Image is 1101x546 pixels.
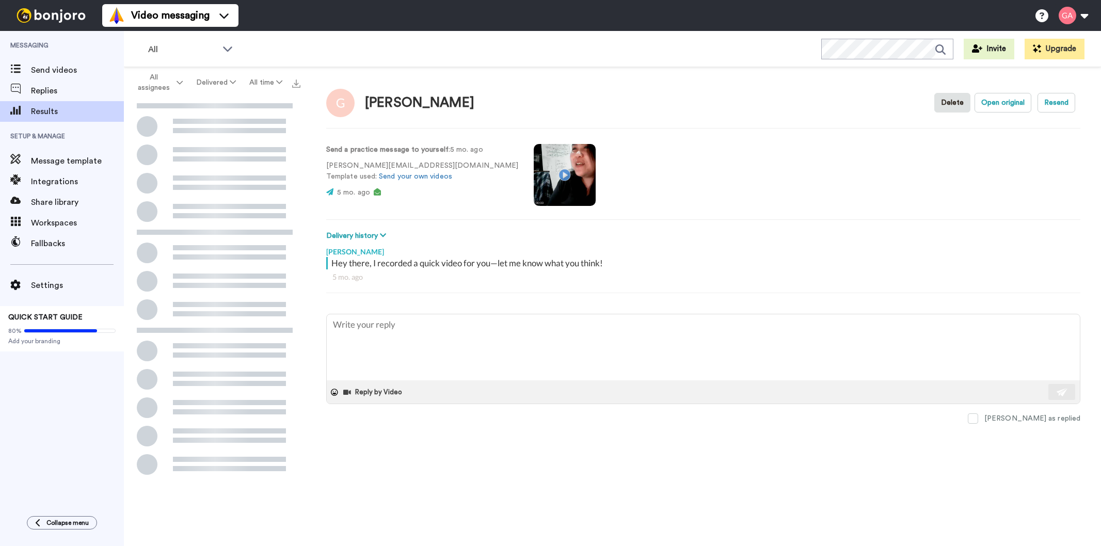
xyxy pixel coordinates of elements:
[31,175,124,188] span: Integrations
[131,8,210,23] span: Video messaging
[31,196,124,208] span: Share library
[148,43,217,56] span: All
[8,327,22,335] span: 80%
[31,105,124,118] span: Results
[326,89,355,117] img: Image of Gilda
[326,146,449,153] strong: Send a practice message to yourself
[326,144,518,155] p: : 5 mo. ago
[31,237,124,250] span: Fallbacks
[984,413,1080,424] div: [PERSON_NAME] as replied
[31,64,124,76] span: Send videos
[8,337,116,345] span: Add your branding
[1025,39,1084,59] button: Upgrade
[1038,93,1075,113] button: Resend
[379,173,452,180] a: Send your own videos
[326,230,389,242] button: Delivery history
[934,93,970,113] button: Delete
[292,79,300,88] img: export.svg
[31,217,124,229] span: Workspaces
[189,73,243,92] button: Delivered
[1057,388,1068,396] img: send-white.svg
[365,95,474,110] div: [PERSON_NAME]
[332,272,1074,282] div: 5 mo. ago
[337,189,370,196] span: 5 mo. ago
[326,242,1080,257] div: [PERSON_NAME]
[31,279,124,292] span: Settings
[8,314,83,321] span: QUICK START GUIDE
[27,516,97,529] button: Collapse menu
[12,8,90,23] img: bj-logo-header-white.svg
[243,73,289,92] button: All time
[289,75,304,90] button: Export all results that match these filters now.
[126,68,189,97] button: All assignees
[326,160,518,182] p: [PERSON_NAME][EMAIL_ADDRESS][DOMAIN_NAME] Template used:
[342,384,405,400] button: Reply by Video
[975,93,1031,113] button: Open original
[964,39,1014,59] button: Invite
[133,72,174,93] span: All assignees
[46,519,89,527] span: Collapse menu
[331,257,1078,269] div: Hey there, I recorded a quick video for you—let me know what you think!
[31,85,124,97] span: Replies
[108,7,125,24] img: vm-color.svg
[31,155,124,167] span: Message template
